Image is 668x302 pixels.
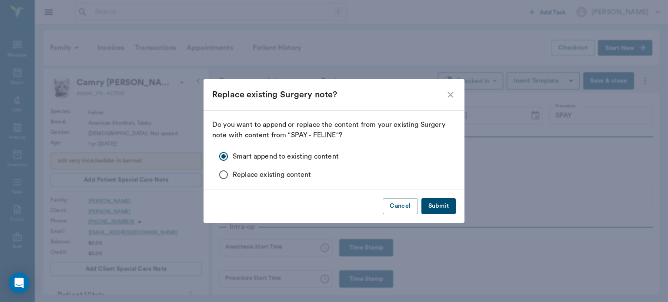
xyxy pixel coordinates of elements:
button: close [445,90,456,100]
span: Smart append to existing content [233,151,339,162]
div: Do you want to append or replace the content from your existing Surgery note with content from "S... [212,119,456,184]
button: Submit [421,198,456,214]
div: Replace existing Surgery note? [212,88,445,102]
div: option [219,147,456,184]
button: Cancel [383,198,417,214]
span: Replace existing content [233,169,311,180]
div: Open Intercom Messenger [9,272,30,293]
